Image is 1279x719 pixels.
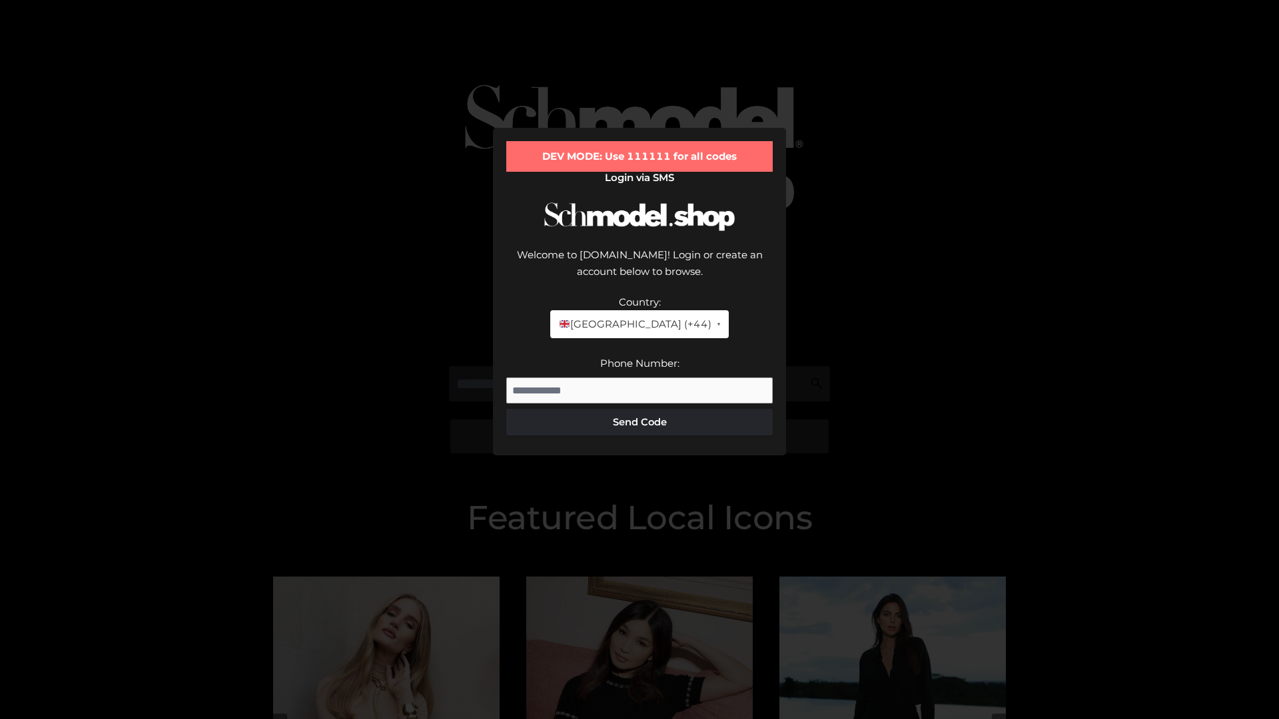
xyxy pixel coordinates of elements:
img: Schmodel Logo [540,190,739,243]
span: [GEOGRAPHIC_DATA] (+44) [558,316,711,333]
div: Welcome to [DOMAIN_NAME]! Login or create an account below to browse. [506,246,773,294]
h2: Login via SMS [506,172,773,184]
label: Phone Number: [600,357,679,369]
label: Country: [619,296,661,308]
button: Send Code [506,409,773,435]
div: DEV MODE: Use 111111 for all codes [506,141,773,172]
img: 🇬🇧 [560,319,570,329]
